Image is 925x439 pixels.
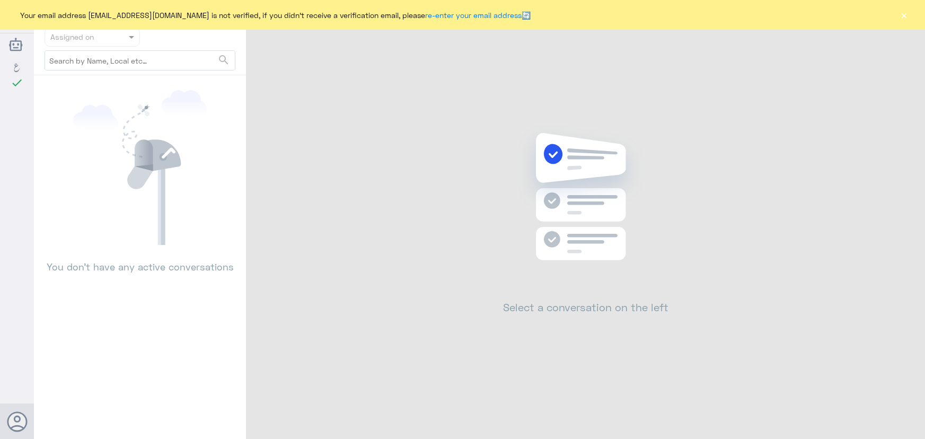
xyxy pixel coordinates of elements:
[45,51,235,70] input: Search by Name, Local etc…
[7,411,27,432] button: Avatar
[45,245,235,274] p: You don’t have any active conversations
[217,54,230,66] span: search
[503,301,668,313] h2: Select a conversation on the left
[898,10,909,20] button: ×
[425,11,522,20] a: re-enter your email address
[217,51,230,69] button: search
[11,76,23,89] i: check
[20,10,531,21] span: Your email address [EMAIL_ADDRESS][DOMAIN_NAME] is not verified, if you didn't receive a verifica...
